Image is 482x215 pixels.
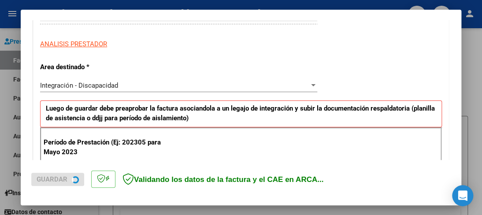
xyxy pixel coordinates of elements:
div: Open Intercom Messenger [452,185,473,206]
span: Validando los datos de la factura y el CAE en ARCA... [122,175,323,184]
span: ANALISIS PRESTADOR [40,40,107,48]
span: Guardar [37,175,67,183]
strong: Luego de guardar debe preaprobar la factura asociandola a un legajo de integración y subir la doc... [46,104,435,122]
p: Período de Prestación (Ej: 202305 para Mayo 2023 [44,137,162,157]
p: Area destinado * [40,62,161,72]
button: Guardar [31,173,84,186]
span: Integración - Discapacidad [40,82,118,89]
